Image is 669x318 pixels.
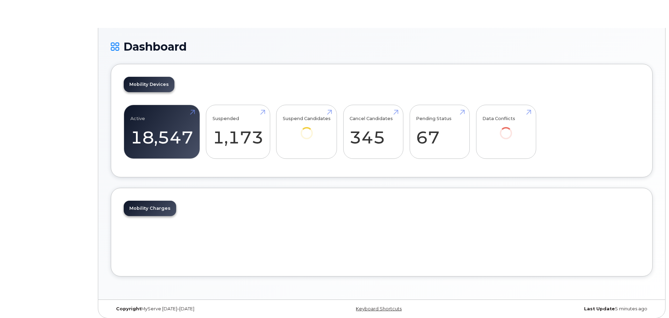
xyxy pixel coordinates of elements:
strong: Last Update [584,306,615,311]
a: Data Conflicts [482,109,530,149]
strong: Copyright [116,306,141,311]
a: Keyboard Shortcuts [356,306,402,311]
a: Mobility Charges [124,201,176,216]
a: Mobility Devices [124,77,174,92]
a: Suspended 1,173 [213,109,264,155]
h1: Dashboard [111,40,653,53]
div: MyServe [DATE]–[DATE] [111,306,292,312]
a: Active 18,547 [130,109,193,155]
div: 5 minutes ago [472,306,653,312]
a: Suspend Candidates [283,109,331,149]
a: Pending Status 67 [416,109,463,155]
a: Cancel Candidates 345 [350,109,397,155]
